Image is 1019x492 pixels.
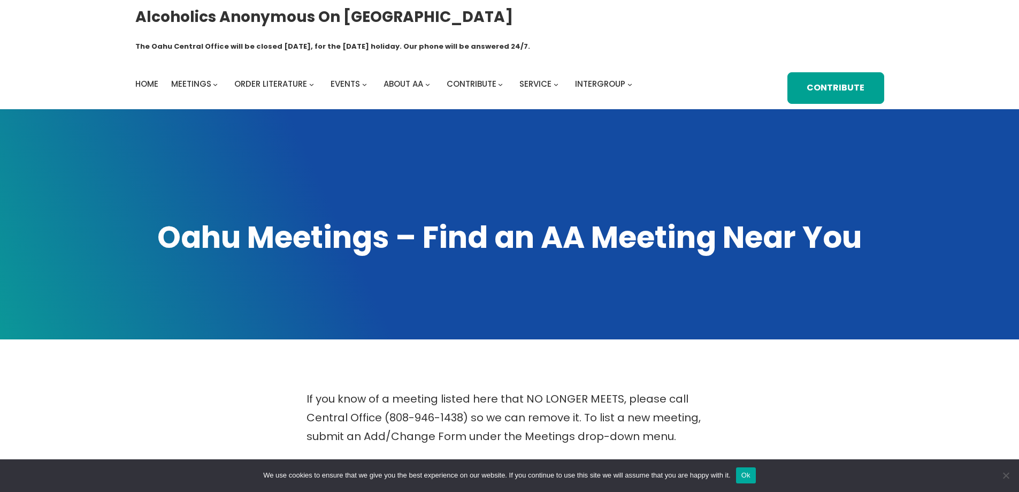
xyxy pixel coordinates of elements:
a: Intergroup [575,77,625,92]
span: No [1000,470,1011,481]
span: Order Literature [234,78,307,89]
p: If you know of a meeting listed here that NO LONGER MEETS, please call Central Office (808-946-14... [307,390,713,446]
a: About AA [384,77,423,92]
a: Contribute [447,77,496,92]
button: Events submenu [362,82,367,87]
a: Home [135,77,158,92]
a: Service [519,77,551,92]
span: Meetings [171,78,211,89]
a: Meetings [171,77,211,92]
span: Events [331,78,360,89]
nav: Intergroup [135,77,636,92]
button: Intergroup submenu [627,82,632,87]
a: Alcoholics Anonymous on [GEOGRAPHIC_DATA] [135,4,513,30]
span: Intergroup [575,78,625,89]
span: Home [135,78,158,89]
h1: Oahu Meetings – Find an AA Meeting Near You [135,217,884,258]
span: Service [519,78,551,89]
a: Events [331,77,360,92]
h1: The Oahu Central Office will be closed [DATE], for the [DATE] holiday. Our phone will be answered... [135,41,530,52]
button: Contribute submenu [498,82,503,87]
button: About AA submenu [425,82,430,87]
button: Meetings submenu [213,82,218,87]
button: Order Literature submenu [309,82,314,87]
button: Service submenu [554,82,558,87]
button: Ok [736,467,756,483]
span: Contribute [447,78,496,89]
span: About AA [384,78,423,89]
span: We use cookies to ensure that we give you the best experience on our website. If you continue to ... [263,470,730,481]
a: Contribute [787,72,884,104]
